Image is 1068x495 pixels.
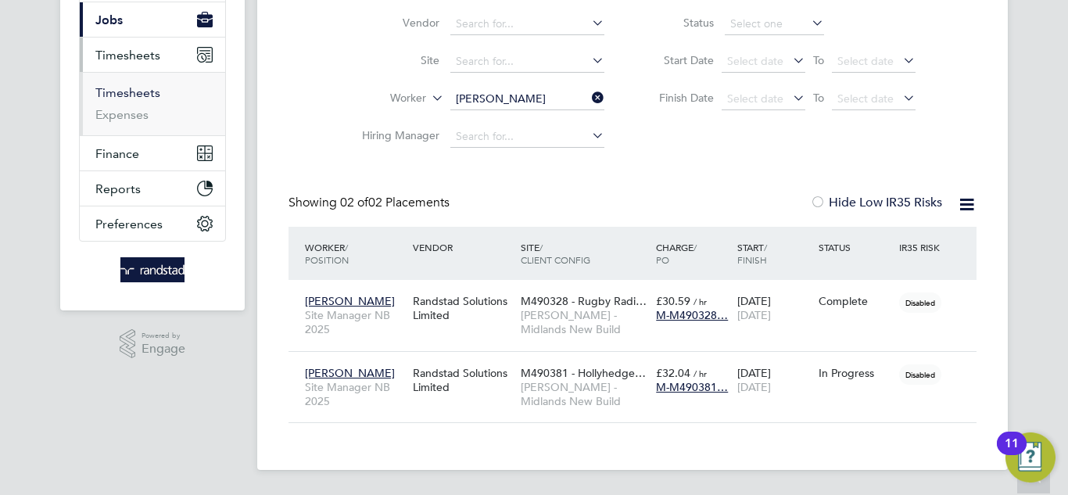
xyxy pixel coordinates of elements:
[289,195,453,211] div: Showing
[517,233,652,274] div: Site
[895,233,949,261] div: IR35 Risk
[409,358,517,402] div: Randstad Solutions Limited
[409,233,517,261] div: Vendor
[737,308,771,322] span: [DATE]
[808,88,829,108] span: To
[80,38,225,72] button: Timesheets
[727,54,783,68] span: Select date
[80,72,225,135] div: Timesheets
[656,380,728,394] span: M-M490381…
[305,294,395,308] span: [PERSON_NAME]
[652,233,733,274] div: Charge
[521,241,590,266] span: / Client Config
[349,53,439,67] label: Site
[95,48,160,63] span: Timesheets
[1005,443,1019,464] div: 11
[808,50,829,70] span: To
[810,195,942,210] label: Hide Low IR35 Risks
[737,241,767,266] span: / Finish
[349,128,439,142] label: Hiring Manager
[450,13,604,35] input: Search for...
[521,294,647,308] span: M490328 - Rugby Radi…
[301,233,409,274] div: Worker
[120,257,185,282] img: randstad-logo-retina.png
[142,343,185,356] span: Engage
[521,380,648,408] span: [PERSON_NAME] - Midlands New Build
[95,85,160,100] a: Timesheets
[725,13,824,35] input: Select one
[95,107,149,122] a: Expenses
[80,2,225,37] button: Jobs
[120,329,186,359] a: Powered byEngage
[305,380,405,408] span: Site Manager NB 2025
[643,16,714,30] label: Status
[733,233,815,274] div: Start
[450,126,604,148] input: Search for...
[693,368,707,379] span: / hr
[450,88,604,110] input: Search for...
[340,195,450,210] span: 02 Placements
[95,217,163,231] span: Preferences
[349,16,439,30] label: Vendor
[305,241,349,266] span: / Position
[80,136,225,170] button: Finance
[80,171,225,206] button: Reports
[1005,432,1055,482] button: Open Resource Center, 11 new notifications
[450,51,604,73] input: Search for...
[837,91,894,106] span: Select date
[643,91,714,105] label: Finish Date
[656,366,690,380] span: £32.04
[95,146,139,161] span: Finance
[301,357,977,371] a: [PERSON_NAME]Site Manager NB 2025Randstad Solutions LimitedM490381 - Hollyhedge…[PERSON_NAME] - M...
[819,294,892,308] div: Complete
[899,364,941,385] span: Disabled
[301,285,977,299] a: [PERSON_NAME]Site Manager NB 2025Randstad Solutions LimitedM490328 - Rugby Radi…[PERSON_NAME] - M...
[815,233,896,261] div: Status
[656,241,697,266] span: / PO
[733,286,815,330] div: [DATE]
[340,195,368,210] span: 02 of
[656,294,690,308] span: £30.59
[305,308,405,336] span: Site Manager NB 2025
[899,292,941,313] span: Disabled
[693,296,707,307] span: / hr
[819,366,892,380] div: In Progress
[521,366,646,380] span: M490381 - Hollyhedge…
[656,308,728,322] span: M-M490328…
[521,308,648,336] span: [PERSON_NAME] - Midlands New Build
[95,181,141,196] span: Reports
[727,91,783,106] span: Select date
[142,329,185,343] span: Powered by
[643,53,714,67] label: Start Date
[80,206,225,241] button: Preferences
[737,380,771,394] span: [DATE]
[336,91,426,106] label: Worker
[95,13,123,27] span: Jobs
[837,54,894,68] span: Select date
[305,366,395,380] span: [PERSON_NAME]
[733,358,815,402] div: [DATE]
[79,257,226,282] a: Go to home page
[409,286,517,330] div: Randstad Solutions Limited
